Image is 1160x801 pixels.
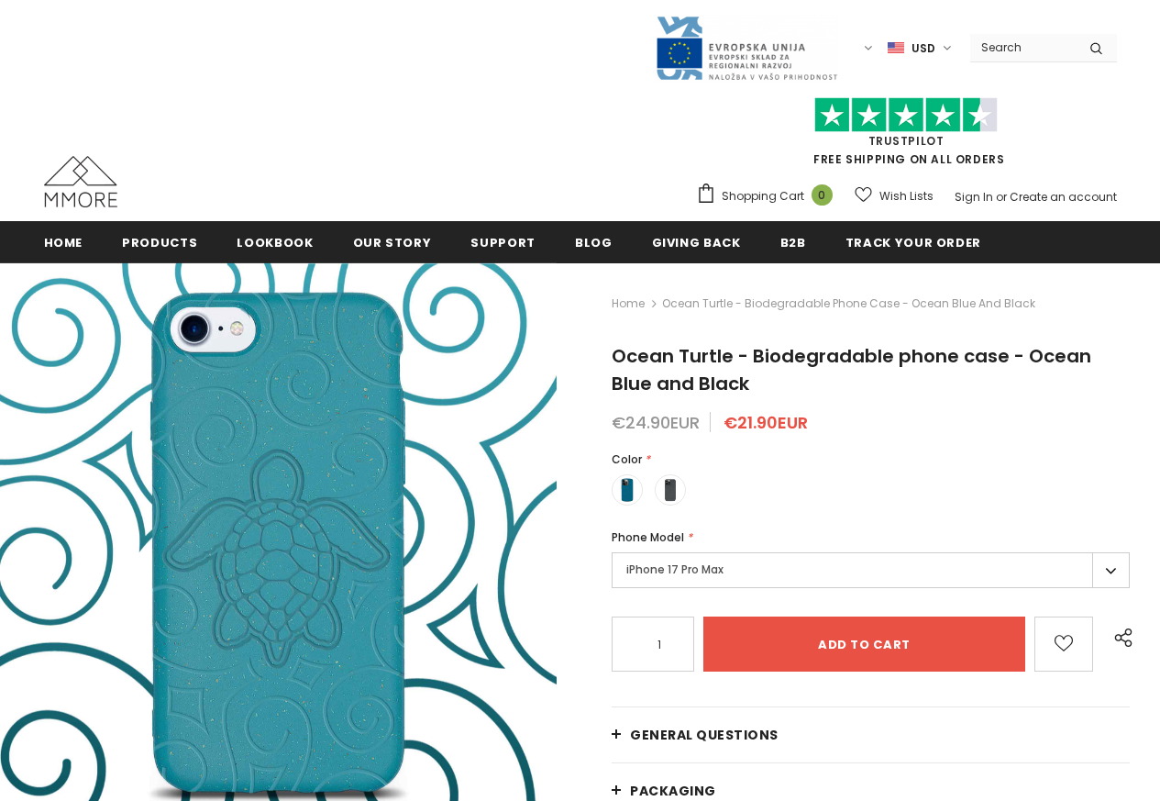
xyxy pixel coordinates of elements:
[612,411,700,434] span: €24.90EUR
[955,189,993,205] a: Sign In
[630,726,779,744] span: General Questions
[652,221,741,262] a: Giving back
[879,187,934,206] span: Wish Lists
[996,189,1007,205] span: or
[812,184,833,206] span: 0
[612,552,1130,588] label: iPhone 17 Pro Max
[855,180,934,212] a: Wish Lists
[722,187,804,206] span: Shopping Cart
[696,106,1117,167] span: FREE SHIPPING ON ALL ORDERS
[470,234,536,251] span: support
[353,234,432,251] span: Our Story
[44,221,83,262] a: Home
[655,39,838,55] a: Javni Razpis
[888,40,904,56] img: USD
[122,221,197,262] a: Products
[703,617,1025,672] input: Add to cart
[780,234,806,251] span: B2B
[44,156,117,207] img: MMORE Cases
[780,221,806,262] a: B2B
[1010,189,1117,205] a: Create an account
[630,782,716,800] span: PACKAGING
[575,234,613,251] span: Blog
[845,221,981,262] a: Track your order
[655,15,838,82] img: Javni Razpis
[122,234,197,251] span: Products
[353,221,432,262] a: Our Story
[575,221,613,262] a: Blog
[612,293,645,315] a: Home
[845,234,981,251] span: Track your order
[612,451,642,467] span: Color
[237,234,313,251] span: Lookbook
[652,234,741,251] span: Giving back
[44,234,83,251] span: Home
[911,39,935,58] span: USD
[612,707,1130,762] a: General Questions
[970,34,1076,61] input: Search Site
[724,411,808,434] span: €21.90EUR
[868,133,945,149] a: Trustpilot
[237,221,313,262] a: Lookbook
[470,221,536,262] a: support
[612,529,684,545] span: Phone Model
[612,343,1091,396] span: Ocean Turtle - Biodegradable phone case - Ocean Blue and Black
[814,97,998,133] img: Trust Pilot Stars
[696,183,842,210] a: Shopping Cart 0
[662,293,1035,315] span: Ocean Turtle - Biodegradable phone case - Ocean Blue and Black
